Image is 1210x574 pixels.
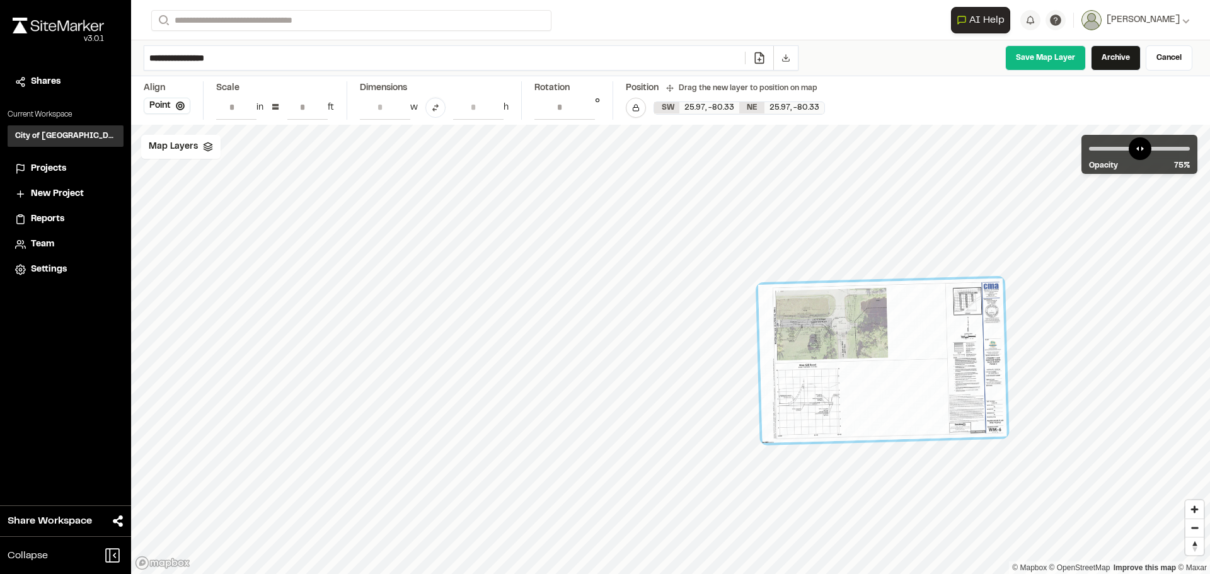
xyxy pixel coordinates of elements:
span: New Project [31,187,84,201]
div: = [271,98,280,118]
a: Reports [15,212,116,226]
div: 25.97 , -80.33 [764,102,824,113]
button: Search [151,10,174,31]
span: Team [31,238,54,251]
div: NE [739,102,764,113]
span: Reports [31,212,64,226]
a: Shares [15,75,116,89]
span: Share Workspace [8,514,92,529]
button: Download File [773,46,798,70]
div: ° [595,95,600,120]
button: Zoom out [1185,519,1204,537]
div: SW 25.97001830824827, -80.32762073218471 | NE 25.971880192360928, -80.32628065783992 [654,102,824,114]
a: Cancel [1146,45,1192,71]
span: Settings [31,263,67,277]
div: Open AI Assistant [951,7,1015,33]
h3: City of [GEOGRAPHIC_DATA] [15,130,116,142]
div: Scale [216,81,239,95]
a: Projects [15,162,116,176]
button: [PERSON_NAME] [1081,10,1190,30]
p: Current Workspace [8,109,124,120]
a: Maxar [1178,563,1207,572]
span: Collapse [8,548,48,563]
a: Team [15,238,116,251]
div: h [504,101,509,115]
span: 75 % [1174,160,1190,171]
span: Opacity [1089,160,1118,171]
a: New Project [15,187,116,201]
div: 25.97 , -80.33 [679,102,739,113]
a: Add/Change File [745,52,773,64]
a: Save Map Layer [1005,45,1086,71]
span: Shares [31,75,60,89]
span: [PERSON_NAME] [1107,13,1180,27]
button: Zoom in [1185,500,1204,519]
div: w [410,101,418,115]
div: Position [626,81,659,95]
div: Align [144,81,190,95]
img: rebrand.png [13,18,104,33]
div: in [256,101,263,115]
button: Reset bearing to north [1185,537,1204,555]
button: Open AI Assistant [951,7,1010,33]
button: Point [144,98,190,114]
a: Map feedback [1114,563,1176,572]
a: Mapbox [1012,563,1047,572]
div: Oh geez...please don't... [13,33,104,45]
img: User [1081,10,1102,30]
div: ft [328,101,334,115]
span: Map Layers [149,140,198,154]
div: Rotation [534,81,600,95]
div: Drag the new layer to position on map [666,83,817,94]
div: SW [654,102,679,113]
span: AI Help [969,13,1005,28]
a: Archive [1091,45,1141,71]
button: Lock Map Layer Position [626,98,646,118]
a: Mapbox logo [135,556,190,570]
a: Settings [15,263,116,277]
span: Projects [31,162,66,176]
canvas: Map [131,125,1210,574]
div: Dimensions [360,81,509,95]
a: OpenStreetMap [1049,563,1110,572]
